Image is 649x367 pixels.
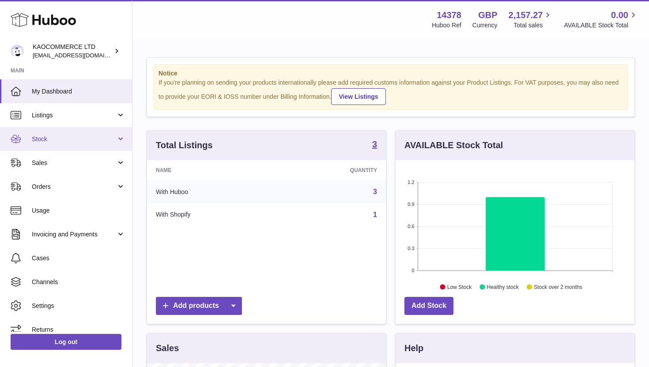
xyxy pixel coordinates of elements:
[408,246,414,251] text: 0.3
[373,188,377,195] a: 3
[147,160,276,180] th: Name
[32,111,116,120] span: Listings
[32,326,125,334] span: Returns
[372,140,377,149] strong: 3
[373,211,377,218] a: 1
[404,297,453,315] a: Add Stock
[32,230,116,239] span: Invoicing and Payments
[437,9,461,21] strong: 14378
[32,206,125,215] span: Usage
[447,284,472,290] text: Low Stock
[611,9,628,21] span: 0.00
[411,268,414,273] text: 0
[432,21,461,30] div: Huboo Ref
[156,297,242,315] a: Add products
[509,9,543,21] span: 2,157.27
[408,202,414,207] text: 0.9
[564,21,638,30] span: AVAILABLE Stock Total
[33,43,112,60] div: KAOCOMMERCE LTD
[32,183,116,191] span: Orders
[11,45,24,58] img: hello@lunera.co.uk
[32,135,116,143] span: Stock
[156,342,179,354] h3: Sales
[32,302,125,310] span: Settings
[32,87,125,96] span: My Dashboard
[404,342,423,354] h3: Help
[156,139,213,151] h3: Total Listings
[331,88,385,105] a: View Listings
[147,180,276,203] td: With Huboo
[11,334,121,350] a: Log out
[32,159,116,167] span: Sales
[404,139,503,151] h3: AVAILABLE Stock Total
[32,254,125,262] span: Cases
[472,21,498,30] div: Currency
[478,9,497,21] strong: GBP
[158,69,623,78] strong: Notice
[408,224,414,229] text: 0.6
[487,284,519,290] text: Healthy stock
[147,203,276,226] td: With Shopify
[372,140,377,150] a: 3
[158,79,623,105] div: If you're planning on sending your products internationally please add required customs informati...
[408,180,414,185] text: 1.2
[509,9,553,30] a: 2,157.27 Total sales
[534,284,582,290] text: Stock over 2 months
[564,9,638,30] a: 0.00 AVAILABLE Stock Total
[32,278,125,286] span: Channels
[513,21,553,30] span: Total sales
[276,160,386,180] th: Quantity
[33,52,130,59] span: [EMAIL_ADDRESS][DOMAIN_NAME]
